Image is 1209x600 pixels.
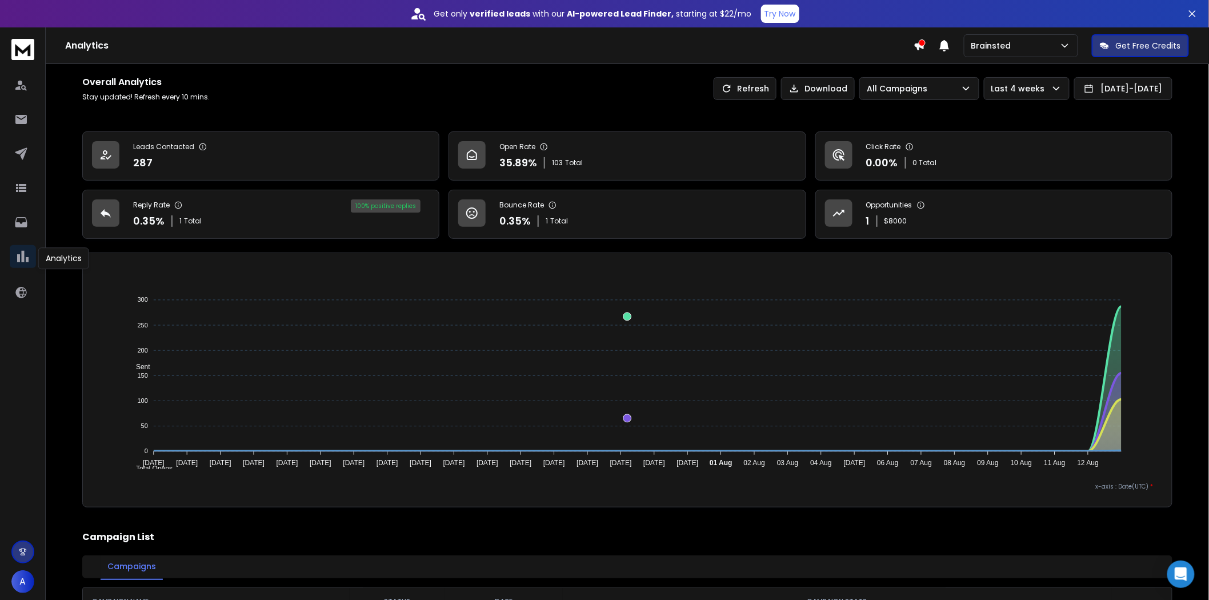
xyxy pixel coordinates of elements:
[811,459,832,467] tspan: 04 Aug
[133,142,194,151] p: Leads Contacted
[470,8,531,19] strong: verified leads
[101,482,1154,491] p: x-axis : Date(UTC)
[210,459,231,467] tspan: [DATE]
[546,217,548,226] span: 1
[82,190,439,239] a: Reply Rate0.35%1Total100% positive replies
[844,459,866,467] tspan: [DATE]
[82,131,439,181] a: Leads Contacted287
[141,423,148,430] tspan: 50
[38,247,89,269] div: Analytics
[781,77,855,100] button: Download
[82,530,1172,544] h2: Campaign List
[744,459,765,467] tspan: 02 Aug
[610,459,632,467] tspan: [DATE]
[944,459,965,467] tspan: 08 Aug
[277,459,298,467] tspan: [DATE]
[866,201,912,210] p: Opportunities
[866,155,898,171] p: 0.00 %
[434,8,752,19] p: Get only with our starting at $22/mo
[143,459,165,467] tspan: [DATE]
[179,217,182,226] span: 1
[804,83,847,94] p: Download
[138,322,148,329] tspan: 250
[913,158,937,167] p: 0 Total
[377,459,398,467] tspan: [DATE]
[11,570,34,593] button: A
[82,93,210,102] p: Stay updated! Refresh every 10 mins.
[65,39,914,53] h1: Analytics
[978,459,999,467] tspan: 09 Aug
[761,5,799,23] button: Try Now
[991,83,1050,94] p: Last 4 weeks
[1011,459,1032,467] tspan: 10 Aug
[499,155,537,171] p: 35.89 %
[867,83,932,94] p: All Campaigns
[351,199,421,213] div: 100 % positive replies
[710,459,732,467] tspan: 01 Aug
[410,459,431,467] tspan: [DATE]
[127,465,173,473] span: Total Opens
[184,217,202,226] span: Total
[714,77,776,100] button: Refresh
[911,459,932,467] tspan: 07 Aug
[449,190,806,239] a: Bounce Rate0.35%1Total
[1116,40,1181,51] p: Get Free Credits
[815,131,1172,181] a: Click Rate0.00%0 Total
[138,297,148,303] tspan: 300
[127,363,150,371] span: Sent
[643,459,665,467] tspan: [DATE]
[737,83,769,94] p: Refresh
[815,190,1172,239] a: Opportunities1$8000
[499,213,531,229] p: 0.35 %
[133,155,153,171] p: 287
[499,142,535,151] p: Open Rate
[145,448,148,455] tspan: 0
[510,459,532,467] tspan: [DATE]
[567,8,674,19] strong: AI-powered Lead Finder,
[1044,459,1065,467] tspan: 11 Aug
[243,459,265,467] tspan: [DATE]
[884,217,907,226] p: $ 8000
[552,158,563,167] span: 103
[449,131,806,181] a: Open Rate35.89%103Total
[499,201,544,210] p: Bounce Rate
[764,8,796,19] p: Try Now
[477,459,498,467] tspan: [DATE]
[176,459,198,467] tspan: [DATE]
[138,397,148,404] tspan: 100
[443,459,465,467] tspan: [DATE]
[101,554,163,580] button: Campaigns
[11,39,34,60] img: logo
[343,459,365,467] tspan: [DATE]
[577,459,598,467] tspan: [DATE]
[565,158,583,167] span: Total
[133,213,165,229] p: 0.35 %
[543,459,565,467] tspan: [DATE]
[1167,561,1195,588] div: Open Intercom Messenger
[1092,34,1189,57] button: Get Free Credits
[1078,459,1099,467] tspan: 12 Aug
[971,40,1016,51] p: Brainsted
[138,347,148,354] tspan: 200
[1074,77,1172,100] button: [DATE]-[DATE]
[866,213,870,229] p: 1
[138,372,148,379] tspan: 150
[866,142,901,151] p: Click Rate
[877,459,898,467] tspan: 06 Aug
[133,201,170,210] p: Reply Rate
[677,459,699,467] tspan: [DATE]
[550,217,568,226] span: Total
[777,459,798,467] tspan: 03 Aug
[82,75,210,89] h1: Overall Analytics
[310,459,331,467] tspan: [DATE]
